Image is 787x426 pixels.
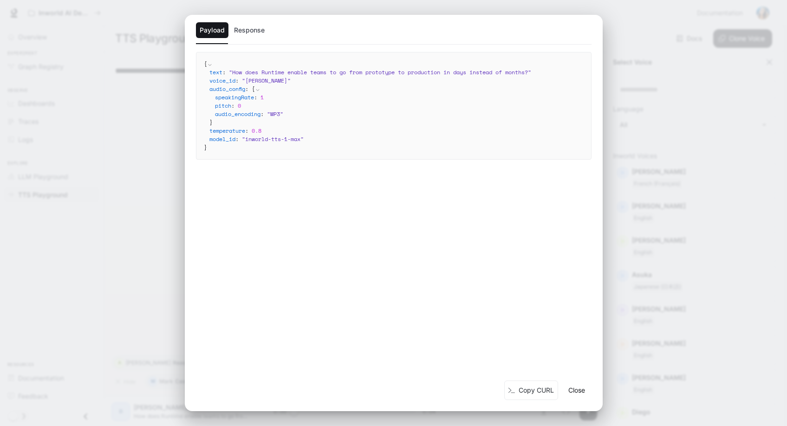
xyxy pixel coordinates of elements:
[504,381,558,400] button: Copy CURL
[260,93,264,101] span: 1
[209,68,584,77] div: :
[229,68,531,76] span: " How does Runtime enable teams to go from prototype to production in days instead of months? "
[252,127,261,135] span: 0.8
[209,77,235,84] span: voice_id
[242,77,291,84] span: " [PERSON_NAME] "
[230,22,268,38] button: Response
[238,102,241,110] span: 0
[215,93,584,102] div: :
[209,135,584,143] div: :
[215,93,254,101] span: speakingRate
[209,127,584,135] div: :
[267,110,283,118] span: " MP3 "
[215,102,584,110] div: :
[562,381,592,400] button: Close
[215,110,584,118] div: :
[196,22,228,38] button: Payload
[204,60,207,68] span: {
[242,135,304,143] span: " inworld-tts-1-max "
[204,143,207,151] span: }
[215,102,231,110] span: pitch
[209,77,584,85] div: :
[209,135,235,143] span: model_id
[209,68,222,76] span: text
[252,85,255,93] span: {
[215,110,260,118] span: audio_encoding
[209,85,584,127] div: :
[209,118,213,126] span: }
[209,85,245,93] span: audio_config
[209,127,245,135] span: temperature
